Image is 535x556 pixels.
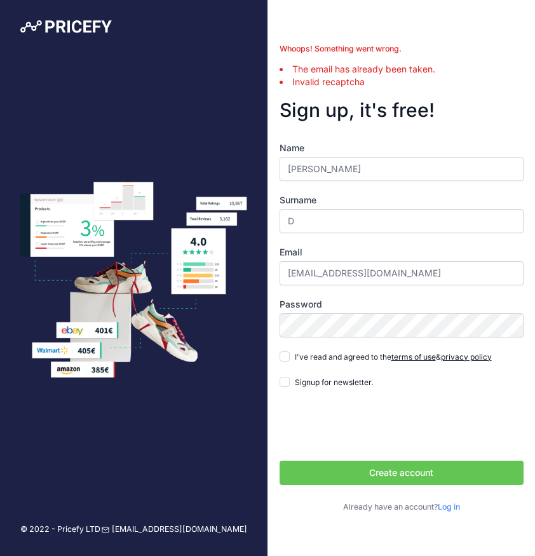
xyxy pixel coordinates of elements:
label: Surname [280,194,524,207]
a: privacy policy [441,352,492,362]
h3: Sign up, it's free! [280,98,524,121]
img: Pricefy [20,20,112,33]
iframe: reCAPTCHA [280,401,473,451]
li: The email has already been taken. [280,63,524,76]
label: Email [280,246,524,259]
a: terms of use [391,352,436,362]
button: Create account [280,461,524,485]
p: Already have an account? [280,501,524,513]
label: Name [280,142,524,154]
li: Invalid recaptcha [280,76,524,88]
span: Signup for newsletter. [295,377,373,387]
a: Log in [438,502,460,512]
label: Password [280,298,524,311]
p: © 2022 - Pricefy LTD [20,524,100,536]
a: [EMAIL_ADDRESS][DOMAIN_NAME] [102,524,247,536]
div: Whoops! Something went wrong. [280,43,524,55]
span: I've read and agreed to the & [295,352,492,362]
